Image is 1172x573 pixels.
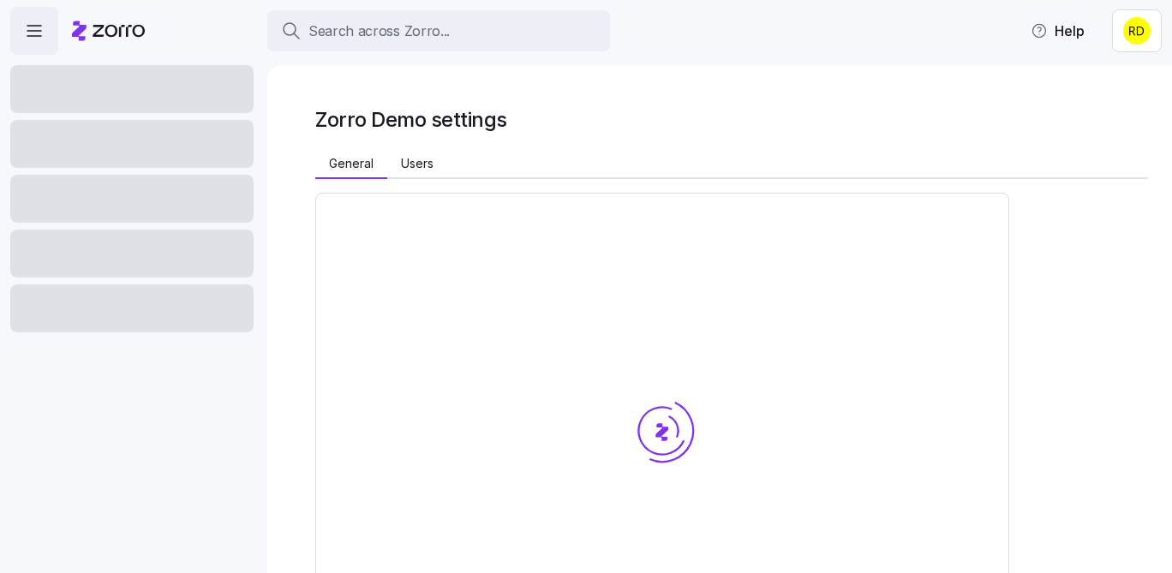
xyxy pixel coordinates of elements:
[401,158,434,170] span: Users
[308,21,450,42] span: Search across Zorro...
[329,158,374,170] span: General
[1123,17,1151,45] img: 400900e14810b1d0aec03a03c9453833
[1031,21,1085,41] span: Help
[1017,14,1098,48] button: Help
[267,10,610,51] button: Search across Zorro...
[315,106,507,133] h1: Zorro Demo settings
